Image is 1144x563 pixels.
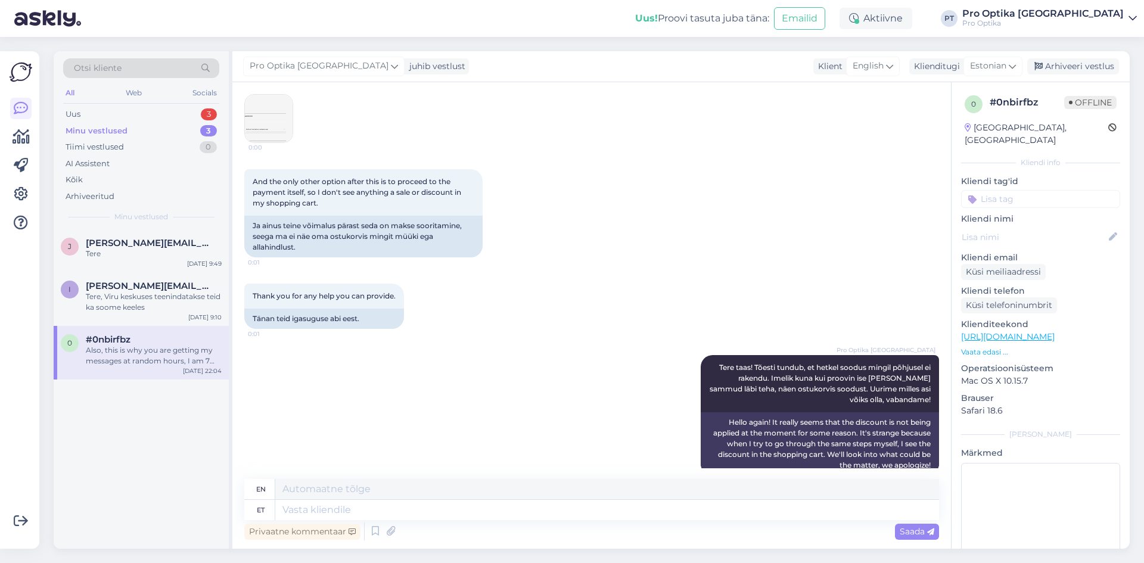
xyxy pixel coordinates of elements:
div: [PERSON_NAME] [961,429,1120,440]
div: [DATE] 22:04 [183,366,222,375]
div: Proovi tasuta juba täna: [635,11,769,26]
span: 0 [971,99,976,108]
p: Operatsioonisüsteem [961,362,1120,375]
div: 3 [200,125,217,137]
div: Socials [190,85,219,101]
span: Pro Optika [GEOGRAPHIC_DATA] [837,346,935,354]
span: Minu vestlused [114,211,168,222]
span: Otsi kliente [74,62,122,74]
span: J [68,242,71,251]
div: [DATE] 9:49 [187,259,222,268]
button: Emailid [774,7,825,30]
div: Web [123,85,144,101]
span: Saada [900,526,934,537]
div: Tänan teid igasuguse abi eest. [244,309,404,329]
span: English [853,60,884,73]
span: irma.takala71@gmail.com [86,281,210,291]
p: Brauser [961,392,1120,405]
div: Ja ainus teine ​​võimalus pärast seda on makse sooritamine, seega ma ei näe oma ostukorvis mingit... [244,216,483,257]
span: Estonian [970,60,1006,73]
span: Offline [1064,96,1117,109]
p: Kliendi telefon [961,285,1120,297]
div: Küsi meiliaadressi [961,264,1046,280]
div: Küsi telefoninumbrit [961,297,1057,313]
div: en [256,479,266,499]
div: 3 [201,108,217,120]
p: Kliendi tag'id [961,175,1120,188]
span: Thank you for any help you can provide. [253,291,396,300]
div: Arhiveeri vestlus [1027,58,1119,74]
div: Kliendi info [961,157,1120,168]
a: Pro Optika [GEOGRAPHIC_DATA]Pro Optika [962,9,1137,28]
input: Lisa nimi [962,231,1106,244]
p: Vaata edasi ... [961,347,1120,357]
div: 0 [200,141,217,153]
div: Also, this is why you are getting my messages at random hours, I am 7 hours behind [GEOGRAPHIC_DA... [86,345,222,366]
span: i [69,285,71,294]
div: PT [941,10,958,27]
div: AI Assistent [66,158,110,170]
div: Pro Optika [GEOGRAPHIC_DATA] [962,9,1124,18]
div: Tere [86,248,222,259]
div: Uus [66,108,80,120]
span: 0:00 [248,143,293,152]
span: #0nbirfbz [86,334,130,345]
div: [DATE] 9:10 [188,313,222,322]
span: 0 [67,338,72,347]
div: Minu vestlused [66,125,128,137]
div: juhib vestlust [405,60,465,73]
div: Klienditugi [909,60,960,73]
div: Aktiivne [840,8,912,29]
div: Hello again! It really seems that the discount is not being applied at the moment for some reason... [701,412,939,475]
div: All [63,85,77,101]
span: Julia.nurmetalu@outlook.com [86,238,210,248]
div: Kõik [66,174,83,186]
div: Pro Optika [962,18,1124,28]
img: Attachment [245,95,293,142]
div: [GEOGRAPHIC_DATA], [GEOGRAPHIC_DATA] [965,122,1108,147]
div: Tere, Viru keskuses teenindatakse teid ka soome keeles [86,291,222,313]
div: # 0nbirfbz [990,95,1064,110]
p: Kliendi email [961,251,1120,264]
p: Kliendi nimi [961,213,1120,225]
span: 0:01 [248,329,293,338]
p: Mac OS X 10.15.7 [961,375,1120,387]
span: Pro Optika [GEOGRAPHIC_DATA] [250,60,388,73]
p: Klienditeekond [961,318,1120,331]
div: Klient [813,60,843,73]
div: Tiimi vestlused [66,141,124,153]
div: Privaatne kommentaar [244,524,360,540]
span: And the only other option after this is to proceed to the payment itself, so I don't see anything... [253,177,463,207]
p: Safari 18.6 [961,405,1120,417]
div: Arhiveeritud [66,191,114,203]
a: [URL][DOMAIN_NAME] [961,331,1055,342]
div: et [257,500,265,520]
span: Tere taas! Tõesti tundub, et hetkel soodus mingil põhjusel ei rakendu. Imelik kuna kui proovin is... [710,363,932,404]
p: Märkmed [961,447,1120,459]
span: 0:01 [248,258,293,267]
input: Lisa tag [961,190,1120,208]
img: Askly Logo [10,61,32,83]
b: Uus! [635,13,658,24]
